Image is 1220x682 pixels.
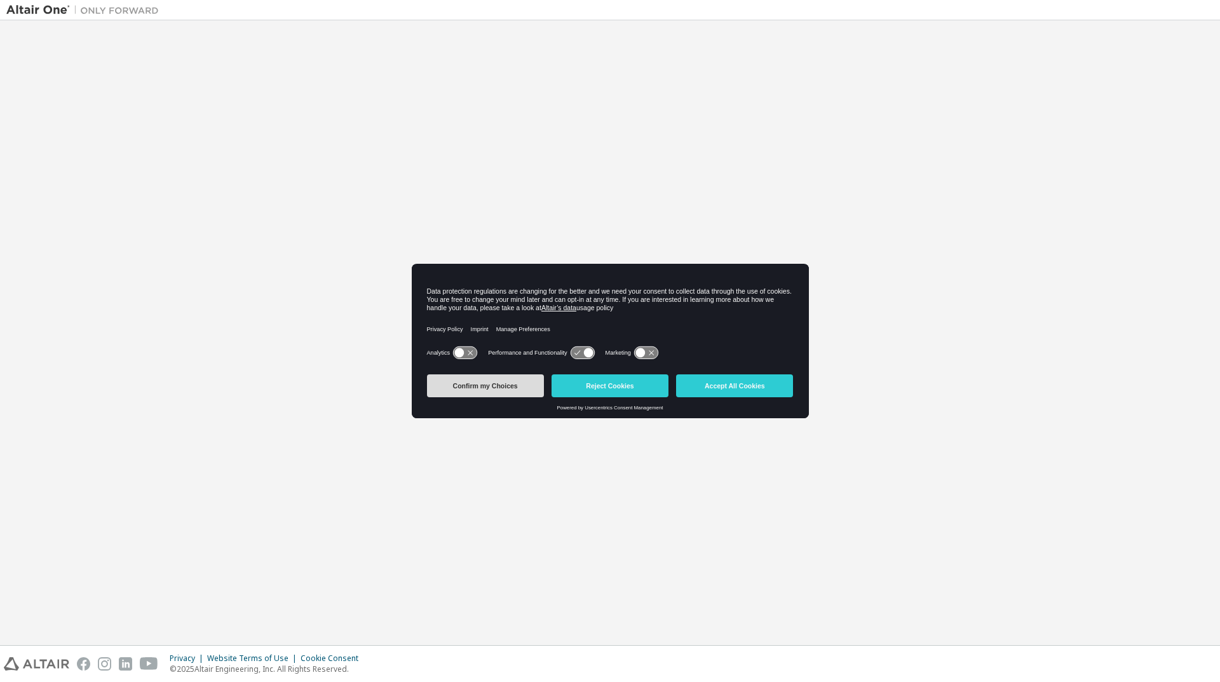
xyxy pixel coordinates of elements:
div: Privacy [170,653,207,664]
div: Website Terms of Use [207,653,301,664]
div: Cookie Consent [301,653,366,664]
p: © 2025 Altair Engineering, Inc. All Rights Reserved. [170,664,366,674]
img: altair_logo.svg [4,657,69,671]
img: facebook.svg [77,657,90,671]
img: youtube.svg [140,657,158,671]
img: instagram.svg [98,657,111,671]
img: Altair One [6,4,165,17]
img: linkedin.svg [119,657,132,671]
